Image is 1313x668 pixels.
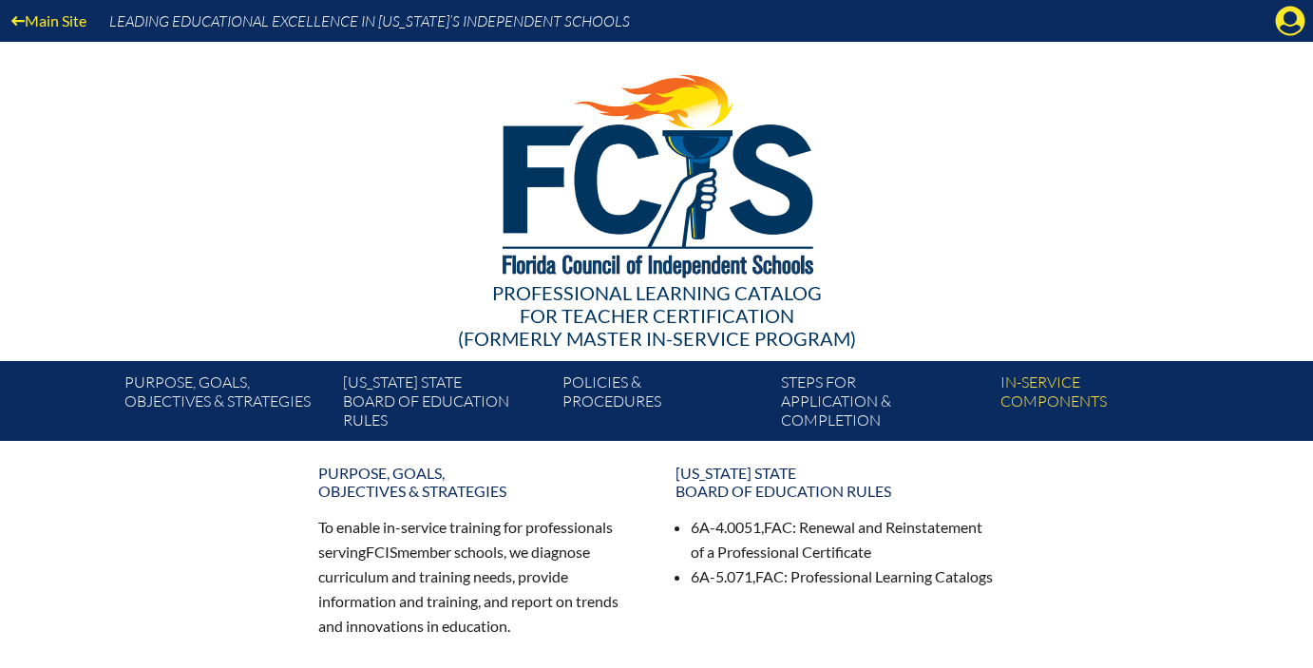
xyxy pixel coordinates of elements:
div: Professional Learning Catalog (formerly Master In-service Program) [109,281,1204,350]
span: FCIS [366,543,397,561]
a: Purpose, goals,objectives & strategies [307,456,649,507]
img: FCISlogo221.eps [461,42,853,301]
a: [US_STATE] StateBoard of Education rules [664,456,1006,507]
a: [US_STATE] StateBoard of Education rules [335,369,554,441]
li: 6A-5.071, : Professional Learning Catalogs [691,564,995,589]
span: FAC [755,567,784,585]
a: Steps forapplication & completion [773,369,992,441]
li: 6A-4.0051, : Renewal and Reinstatement of a Professional Certificate [691,515,995,564]
svg: Manage account [1275,6,1305,36]
a: Purpose, goals,objectives & strategies [117,369,335,441]
p: To enable in-service training for professionals serving member schools, we diagnose curriculum an... [318,515,637,638]
a: Main Site [4,8,94,33]
span: for Teacher Certification [520,304,794,327]
a: In-servicecomponents [993,369,1211,441]
a: Policies &Procedures [555,369,773,441]
span: FAC [764,518,792,536]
